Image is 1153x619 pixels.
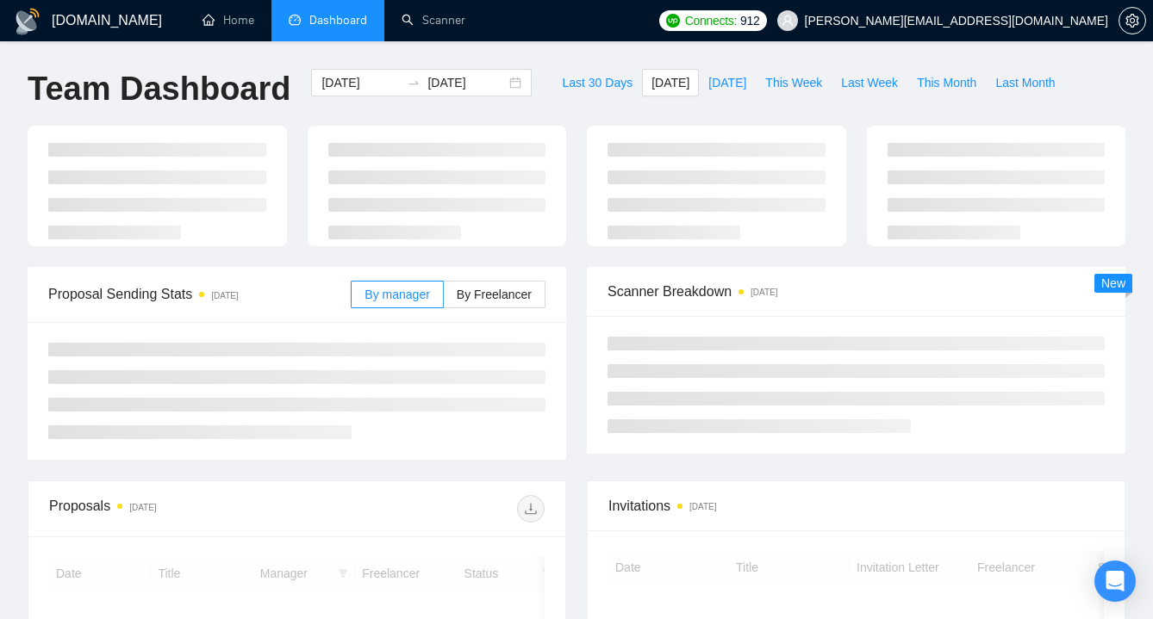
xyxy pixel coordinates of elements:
button: setting [1119,7,1146,34]
span: [DATE] [651,73,689,92]
img: upwork-logo.png [666,14,680,28]
h1: Team Dashboard [28,69,290,109]
span: New [1101,276,1125,290]
span: setting [1119,14,1145,28]
span: Invitations [608,495,1104,517]
span: Dashboard [309,13,367,28]
button: [DATE] [642,69,699,96]
span: dashboard [289,14,301,26]
button: Last Week [832,69,907,96]
span: Last Month [995,73,1055,92]
span: This Week [765,73,822,92]
input: Start date [321,73,400,92]
span: By Freelancer [457,288,532,301]
span: swap-right [407,76,421,90]
span: Scanner Breakdown [608,281,1105,302]
time: [DATE] [129,503,156,512]
span: By manager [365,288,429,301]
span: Last 30 Days [562,73,633,92]
span: [DATE] [708,73,746,92]
button: [DATE] [699,69,756,96]
img: logo [14,8,41,35]
span: to [407,76,421,90]
a: homeHome [203,13,254,28]
span: This Month [917,73,976,92]
span: Proposal Sending Stats [48,283,351,305]
button: This Month [907,69,986,96]
div: Proposals [49,495,297,523]
span: user [782,15,794,27]
span: 912 [740,11,759,30]
span: Last Week [841,73,898,92]
button: Last Month [986,69,1064,96]
button: Last 30 Days [552,69,642,96]
div: Open Intercom Messenger [1094,560,1136,602]
a: setting [1119,14,1146,28]
time: [DATE] [211,291,238,300]
time: [DATE] [751,288,777,297]
a: searchScanner [402,13,465,28]
span: Connects: [685,11,737,30]
button: This Week [756,69,832,96]
input: End date [427,73,506,92]
time: [DATE] [689,502,716,511]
